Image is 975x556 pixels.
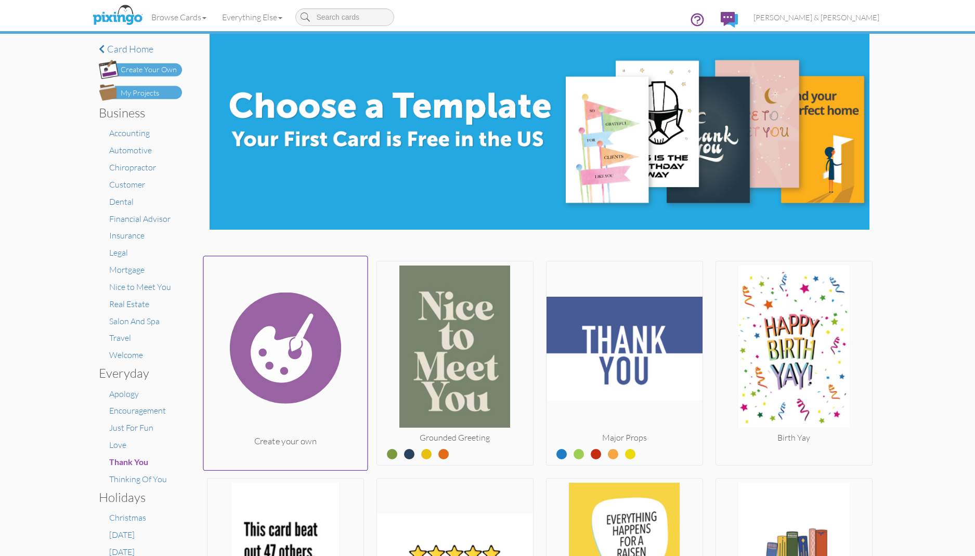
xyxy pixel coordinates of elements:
a: Apology [109,389,139,399]
img: create-own-button.png [99,60,182,79]
a: Just For Fun [109,422,153,433]
a: Chiropractor [109,162,156,173]
a: Mortgage [109,264,145,275]
a: Thank You [109,457,148,467]
a: Insurance [109,230,145,241]
a: [PERSON_NAME] & [PERSON_NAME] [746,4,887,31]
div: Major Props [547,432,703,444]
a: Dental [109,196,134,207]
a: Salon And Spa [109,316,160,326]
div: Create your own [203,435,367,447]
img: comments.svg [721,12,738,28]
h3: Holidays [99,491,174,504]
div: Create Your Own [121,64,177,75]
a: [DATE] [109,529,135,540]
a: Legal [109,247,128,258]
a: Encouragement [109,405,166,416]
a: Thinking Of You [109,474,167,484]
img: 20250527-043541-0b2d8b8e4674-250.jpg [377,266,533,432]
a: Accounting [109,128,150,138]
a: Love [109,440,126,450]
a: Welcome [109,350,143,360]
input: Search cards [295,8,394,26]
a: Financial Advisor [109,214,171,224]
img: 20250716-161921-cab435a0583f-250.jpg [547,266,703,432]
div: Grounded Greeting [377,432,533,444]
img: e8896c0d-71ea-4978-9834-e4f545c8bf84.jpg [210,34,869,230]
a: Customer [109,179,145,190]
a: Everything Else [214,4,290,30]
a: Automotive [109,145,152,155]
img: my-projects-button.png [99,84,182,101]
a: Travel [109,333,131,343]
img: pixingo logo [90,3,145,29]
img: create.svg [203,260,367,435]
a: Browse Cards [144,4,214,30]
img: 20250828-163716-8d2042864239-250.jpg [716,266,872,432]
h3: Business [99,106,174,120]
a: Nice to Meet You [109,282,171,292]
a: Card home [99,44,182,55]
div: Birth Yay [716,432,872,444]
a: Christmas [109,512,146,523]
a: Real Estate [109,299,149,309]
div: My Projects [121,88,159,99]
span: [PERSON_NAME] & [PERSON_NAME] [753,13,879,22]
h3: Everyday [99,366,174,380]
